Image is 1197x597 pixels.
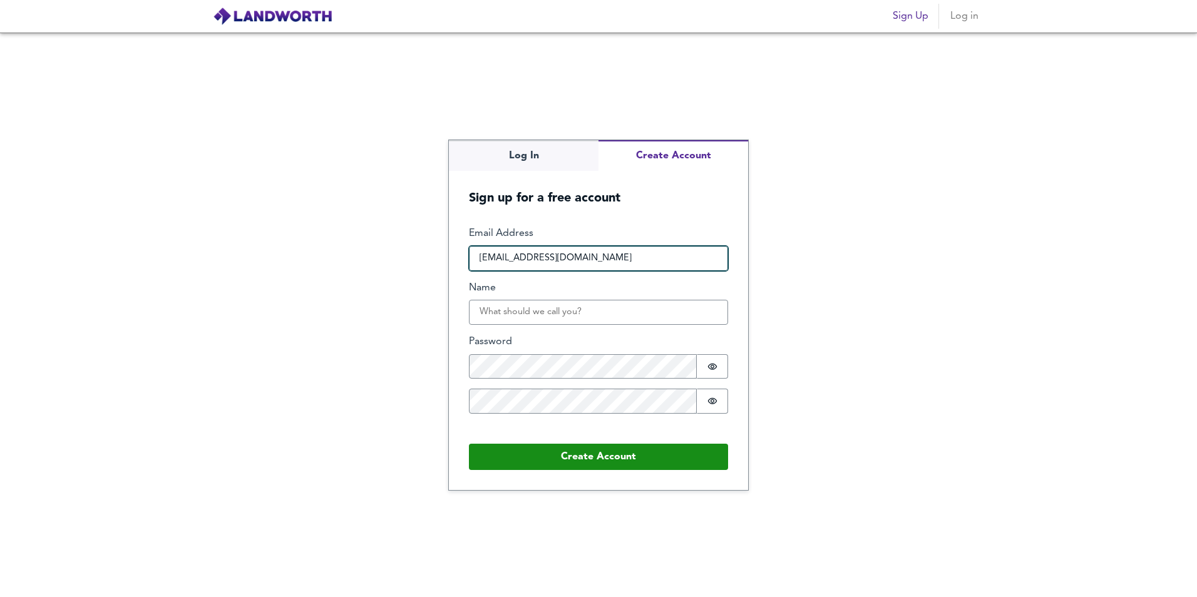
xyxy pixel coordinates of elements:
[893,8,928,25] span: Sign Up
[449,171,748,207] h5: Sign up for a free account
[469,281,728,295] label: Name
[944,4,984,29] button: Log in
[449,140,598,171] button: Log In
[469,246,728,271] input: How can we reach you?
[213,7,332,26] img: logo
[598,140,748,171] button: Create Account
[469,335,728,349] label: Password
[697,354,728,379] button: Show password
[949,8,979,25] span: Log in
[469,300,728,325] input: What should we call you?
[469,227,728,241] label: Email Address
[697,389,728,414] button: Show password
[469,444,728,470] button: Create Account
[888,4,933,29] button: Sign Up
